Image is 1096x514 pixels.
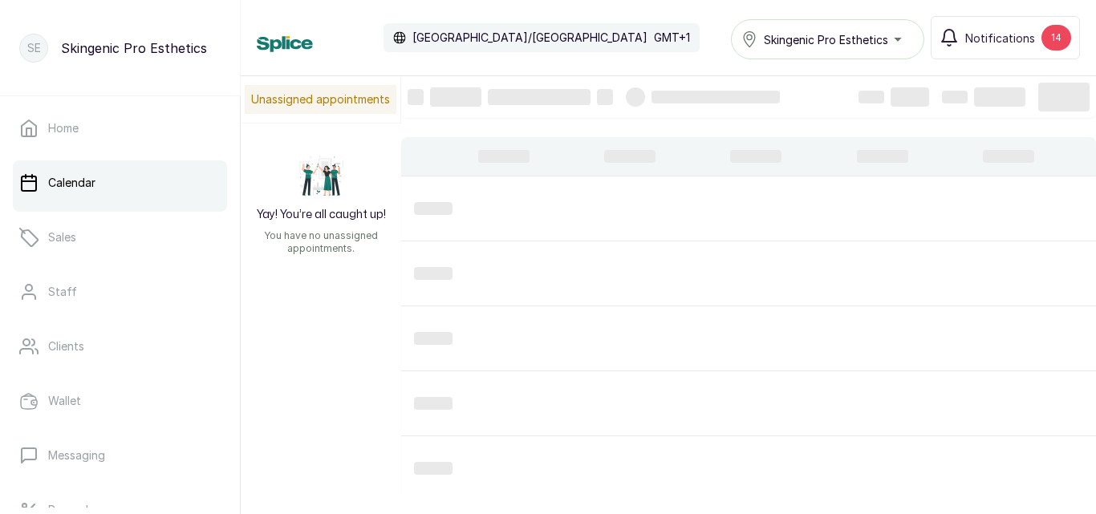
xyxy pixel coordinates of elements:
button: Notifications14 [931,16,1080,59]
a: Calendar [13,160,227,205]
p: SE [27,40,41,56]
p: Messaging [48,447,105,463]
div: 14 [1041,25,1071,51]
p: Sales [48,229,76,245]
p: Clients [48,338,84,354]
p: Unassigned appointments [245,85,396,114]
a: Clients [13,324,227,369]
p: Skingenic Pro Esthetics [61,38,207,58]
a: Home [13,106,227,151]
p: [GEOGRAPHIC_DATA]/[GEOGRAPHIC_DATA] [412,30,647,46]
h2: Yay! You’re all caught up! [257,207,386,223]
p: Staff [48,284,77,300]
a: Staff [13,269,227,314]
button: Skingenic Pro Esthetics [731,19,924,59]
p: Wallet [48,393,81,409]
p: GMT+1 [654,30,690,46]
span: Notifications [965,30,1035,47]
a: Messaging [13,433,227,478]
p: Home [48,120,79,136]
p: You have no unassigned appointments. [250,229,392,255]
a: Wallet [13,378,227,423]
p: Calendar [48,175,95,191]
a: Sales [13,215,227,260]
span: Skingenic Pro Esthetics [764,31,888,48]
